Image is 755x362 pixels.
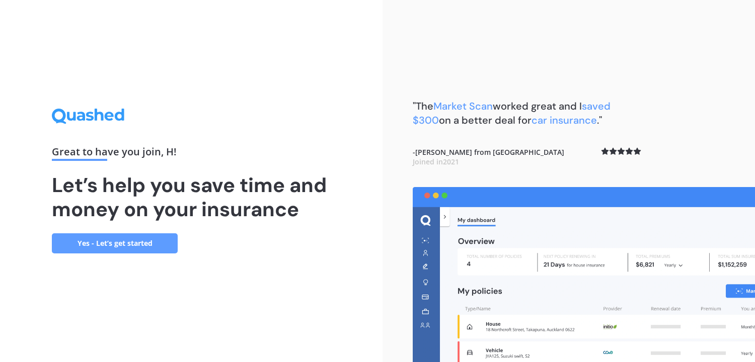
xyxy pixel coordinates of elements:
img: dashboard.webp [413,187,755,362]
span: Market Scan [433,100,493,113]
span: saved $300 [413,100,611,127]
span: Joined in 2021 [413,157,459,166]
a: Yes - Let’s get started [52,233,178,253]
span: car insurance [532,114,597,127]
b: - [PERSON_NAME] from [GEOGRAPHIC_DATA] [413,147,564,167]
b: "The worked great and I on a better deal for ." [413,100,611,127]
h1: Let’s help you save time and money on your insurance [52,173,331,221]
div: Great to have you join , H ! [52,147,331,161]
